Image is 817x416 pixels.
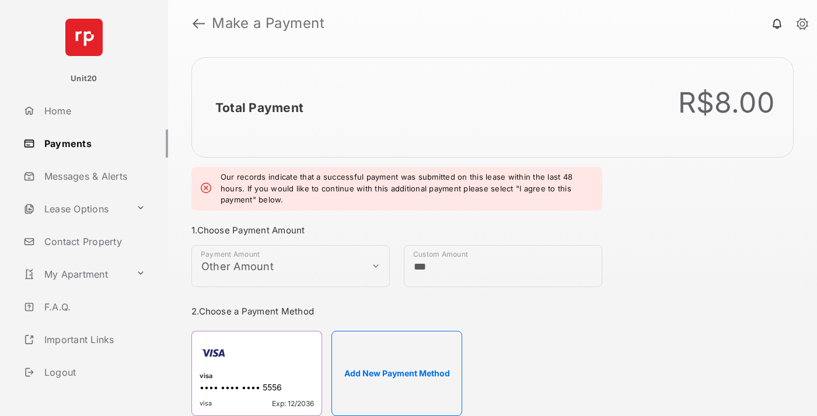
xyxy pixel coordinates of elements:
div: •••• •••• •••• 5556 [200,382,314,394]
strong: Make a Payment [212,16,324,30]
a: Messages & Alerts [19,162,168,190]
h3: 2. Choose a Payment Method [191,306,602,317]
a: Payments [19,130,168,158]
a: Home [19,97,168,125]
h2: Total Payment [215,100,303,115]
div: visa•••• •••• •••• 5556visaExp: 12/2036 [191,331,322,416]
span: visa [200,399,212,408]
a: Lease Options [19,195,131,223]
a: Important Links [19,326,150,354]
a: My Apartment [19,260,131,288]
div: R$8.00 [678,86,775,120]
a: Logout [19,358,168,386]
img: svg+xml;base64,PHN2ZyB4bWxucz0iaHR0cDovL3d3dy53My5vcmcvMjAwMC9zdmciIHdpZHRoPSI2NCIgaGVpZ2h0PSI2NC... [65,19,103,56]
h3: 1. Choose Payment Amount [191,225,602,236]
p: Unit20 [71,73,97,85]
div: visa [200,372,314,382]
a: Contact Property [19,228,168,256]
a: F.A.Q. [19,293,168,321]
button: Add New Payment Method [331,331,462,416]
em: Our records indicate that a successful payment was submitted on this lease within the last 48 hou... [221,172,593,206]
span: Exp: 12/2036 [272,399,314,408]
